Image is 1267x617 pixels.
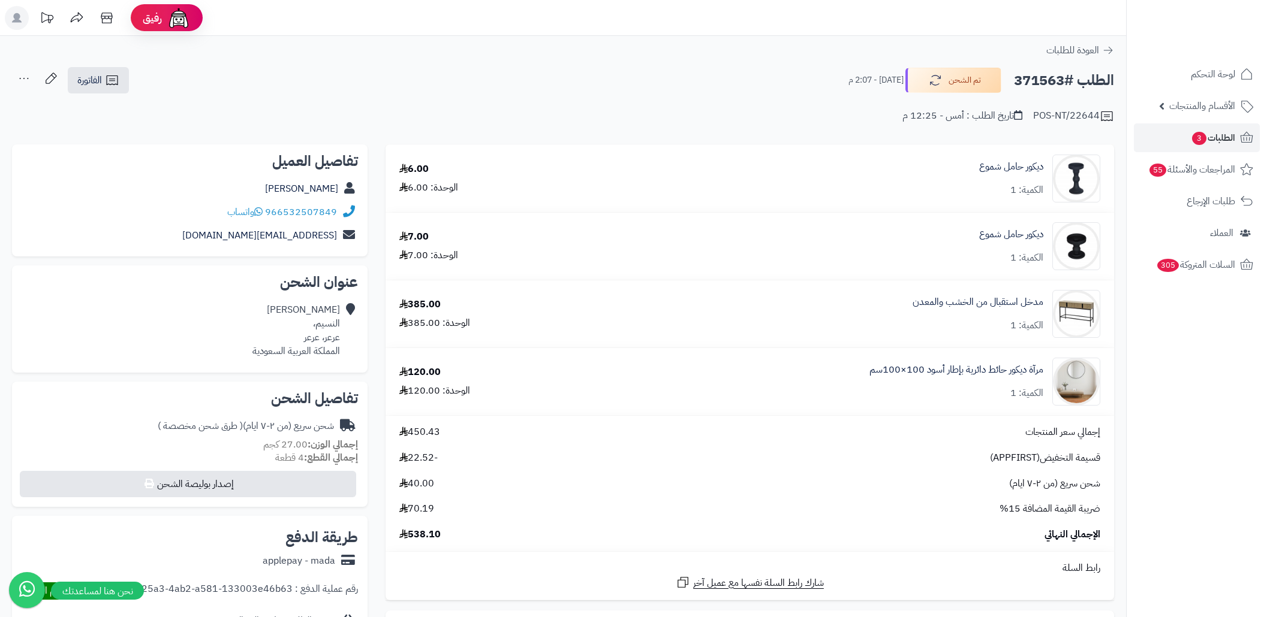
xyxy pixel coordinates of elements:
a: تحديثات المنصة [32,6,62,33]
img: 1753785549-1-90x90.jpg [1053,358,1100,406]
span: طلبات الإرجاع [1187,193,1235,210]
div: الوحدة: 120.00 [399,384,470,398]
a: 966532507849 [265,205,337,219]
a: طلبات الإرجاع [1134,187,1260,216]
h2: طريقة الدفع [285,530,358,545]
small: 27.00 كجم [263,437,358,452]
img: ai-face.png [167,6,191,30]
small: [DATE] - 2:07 م [848,74,904,86]
span: 538.10 [399,528,441,542]
a: واتساب [227,205,263,219]
div: الكمية: 1 [1010,319,1043,332]
span: رفيق [143,11,162,25]
div: شحن سريع (من ٢-٧ ايام) [158,419,334,433]
div: الكمية: 1 [1010,183,1043,197]
a: مدخل استقبال من الخشب والمعدن [913,295,1043,309]
span: 40.00 [399,477,434,491]
a: الطلبات3 [1134,123,1260,152]
button: تم الشحن [905,68,1001,93]
a: المراجعات والأسئلة55 [1134,155,1260,184]
small: 4 قطعة [275,450,358,465]
span: السلات المتروكة [1156,256,1235,273]
a: [PERSON_NAME] [265,182,338,196]
img: 1726749621-110319010045-90x90.jpg [1053,222,1100,270]
div: 7.00 [399,230,429,244]
div: الوحدة: 7.00 [399,249,458,262]
a: العملاء [1134,219,1260,247]
div: الوحدة: 385.00 [399,316,470,330]
span: العودة للطلبات [1046,43,1099,58]
a: الفاتورة [68,67,129,93]
div: الكمية: 1 [1010,386,1043,400]
img: 1739790755-220608010525-90x90.jpg [1053,290,1100,338]
div: الكمية: 1 [1010,251,1043,265]
h2: تفاصيل العميل [22,154,358,168]
div: [PERSON_NAME] النسيم، عرعر، عرعر المملكة العربية السعودية [252,303,340,358]
a: لوحة التحكم [1134,60,1260,89]
div: تاريخ الطلب : أمس - 12:25 م [902,109,1022,123]
span: 55 [1149,164,1166,177]
div: رابط السلة [390,561,1109,575]
span: 70.19 [399,502,434,516]
span: الفاتورة [77,73,102,87]
span: ( طرق شحن مخصصة ) [158,419,243,433]
h2: تفاصيل الشحن [22,391,358,406]
strong: إجمالي الوزن: [308,437,358,452]
span: 3 [1192,132,1206,145]
span: الطلبات [1191,129,1235,146]
span: العملاء [1210,225,1233,241]
a: العودة للطلبات [1046,43,1114,58]
span: إجمالي سعر المنتجات [1025,425,1100,439]
span: الإجمالي النهائي [1045,528,1100,542]
a: مرآة ديكور حائط دائرية بإطار أسود 100×100سم [869,363,1043,377]
span: 305 [1157,259,1179,272]
div: POS-NT/22644 [1033,109,1114,123]
div: الوحدة: 6.00 [399,181,458,195]
div: 6.00 [399,162,429,176]
span: المراجعات والأسئلة [1148,161,1235,178]
a: شارك رابط السلة نفسها مع عميل آخر [676,575,824,590]
span: شحن سريع (من ٢-٧ ايام) [1009,477,1100,491]
strong: إجمالي القطع: [304,450,358,465]
button: إصدار بوليصة الشحن [20,471,356,497]
div: applepay - mada [263,554,335,568]
span: -22.52 [399,451,438,465]
span: قسيمة التخفيض(APPFIRST) [990,451,1100,465]
span: شارك رابط السلة نفسها مع عميل آخر [693,576,824,590]
div: رقم عملية الدفع : f85e4da9-25a3-4ab2-a581-133003e46b63 [95,582,358,600]
a: [EMAIL_ADDRESS][DOMAIN_NAME] [182,228,337,243]
h2: عنوان الشحن [22,275,358,289]
div: 385.00 [399,298,441,311]
span: الأقسام والمنتجات [1169,98,1235,114]
h2: الطلب #371563 [1014,68,1114,93]
a: ديكور حامل شموع [979,228,1043,241]
span: 450.43 [399,425,440,439]
img: 1726331484-110319010047-90x90.jpg [1053,155,1100,202]
a: ديكور حامل شموع [979,160,1043,174]
span: ضريبة القيمة المضافة 15% [1000,502,1100,516]
span: لوحة التحكم [1191,66,1235,83]
div: 120.00 [399,365,441,379]
a: السلات المتروكة305 [1134,250,1260,279]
